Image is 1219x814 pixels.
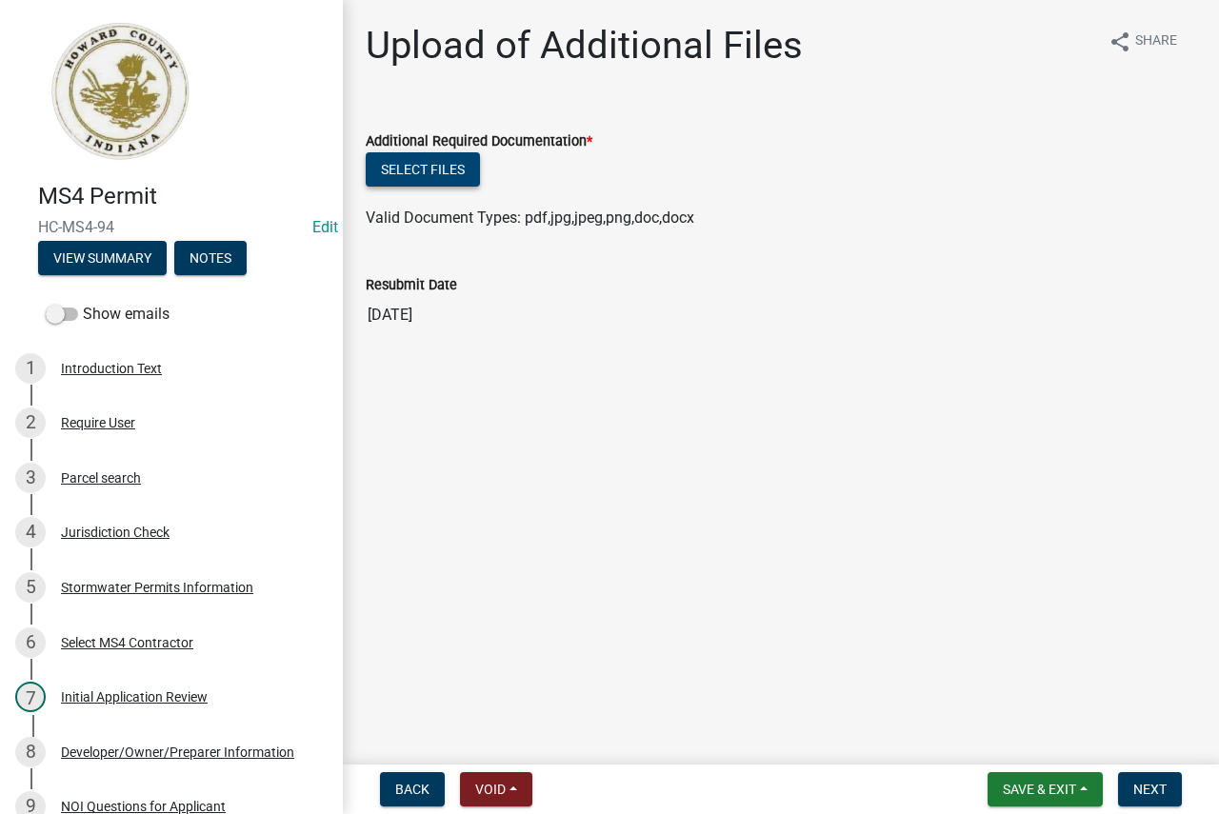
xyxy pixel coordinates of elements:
button: Next [1118,772,1182,806]
label: Resubmit Date [366,279,457,292]
button: View Summary [38,241,167,275]
button: Notes [174,241,247,275]
div: 6 [15,627,46,658]
button: shareShare [1093,23,1192,60]
div: Parcel search [61,471,141,485]
div: 1 [15,353,46,384]
span: HC-MS4-94 [38,218,305,236]
button: Save & Exit [988,772,1103,806]
wm-modal-confirm: Edit Application Number [312,218,338,236]
div: 2 [15,407,46,438]
div: 5 [15,572,46,603]
i: share [1109,30,1131,53]
div: 4 [15,517,46,547]
span: Valid Document Types: pdf,jpg,jpeg,png,doc,docx [366,208,694,227]
div: Introduction Text [61,362,162,375]
div: Developer/Owner/Preparer Information [61,745,294,759]
div: Require User [61,416,135,429]
div: 7 [15,682,46,712]
span: Next [1133,782,1167,797]
label: Additional Required Documentation [366,135,592,149]
a: Edit [312,218,338,236]
button: Select files [366,152,480,187]
span: Void [475,782,506,797]
button: Back [380,772,445,806]
wm-modal-confirm: Notes [174,251,247,267]
h4: MS4 Permit [38,183,328,210]
label: Show emails [46,303,170,326]
wm-modal-confirm: Summary [38,251,167,267]
div: Initial Application Review [61,690,208,704]
div: 3 [15,463,46,493]
img: Howard County, Indiana [38,20,201,163]
div: Select MS4 Contractor [61,636,193,649]
button: Void [460,772,532,806]
div: NOI Questions for Applicant [61,800,226,813]
span: Share [1135,30,1177,53]
div: Stormwater Permits Information [61,581,253,594]
div: Jurisdiction Check [61,526,170,539]
span: Save & Exit [1003,782,1076,797]
h1: Upload of Additional Files [366,23,803,69]
div: 8 [15,737,46,767]
span: Back [395,782,430,797]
